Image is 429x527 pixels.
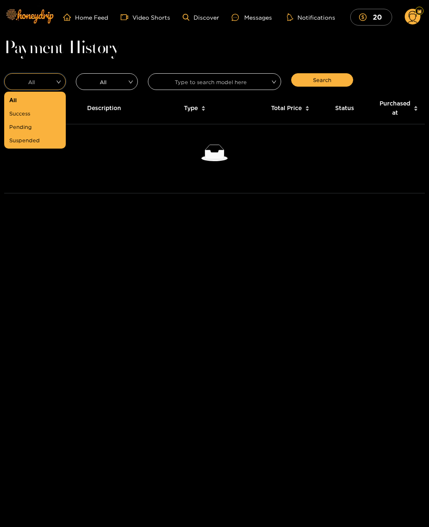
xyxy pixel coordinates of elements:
[313,76,331,84] span: Search
[184,103,198,113] span: Type
[271,103,302,113] span: Total Price
[4,134,66,147] div: Suspended
[359,13,371,21] span: dollar
[417,9,422,14] img: Fan Level
[380,99,410,117] span: Purchased at
[63,13,108,21] a: Home Feed
[121,13,132,21] span: video-camera
[5,76,65,87] span: All
[11,165,418,173] div: No Data
[9,95,61,105] div: All
[9,122,61,131] div: Pending
[413,105,418,109] span: caret-up
[201,105,206,109] span: caret-up
[4,43,425,54] h1: Payment History
[232,13,272,22] div: Messages
[4,93,66,107] div: All
[80,92,164,124] th: Description
[9,136,61,145] div: Suspended
[305,108,310,112] span: caret-down
[350,9,392,25] button: 20
[291,73,353,87] button: Search
[63,13,75,21] span: home
[201,108,206,112] span: caret-down
[305,105,310,109] span: caret-up
[76,76,137,87] span: All
[284,13,338,21] button: Notifications
[4,107,66,120] div: Success
[121,13,170,21] a: Video Shorts
[372,13,383,21] mark: 20
[183,14,219,21] a: Discover
[9,109,61,118] div: Success
[316,92,373,124] th: Status
[4,120,66,134] div: Pending
[413,108,418,112] span: caret-down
